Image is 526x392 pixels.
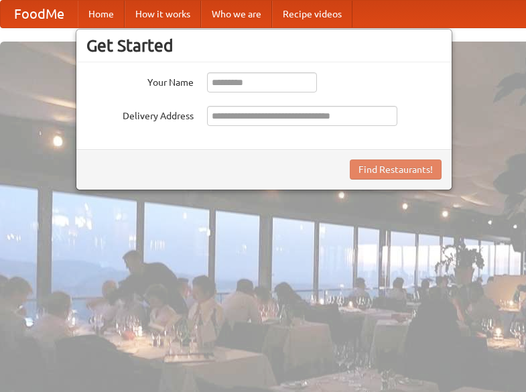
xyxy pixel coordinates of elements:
[201,1,272,27] a: Who we are
[78,1,125,27] a: Home
[1,1,78,27] a: FoodMe
[86,106,194,123] label: Delivery Address
[272,1,352,27] a: Recipe videos
[125,1,201,27] a: How it works
[86,72,194,89] label: Your Name
[350,159,442,180] button: Find Restaurants!
[86,36,442,56] h3: Get Started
